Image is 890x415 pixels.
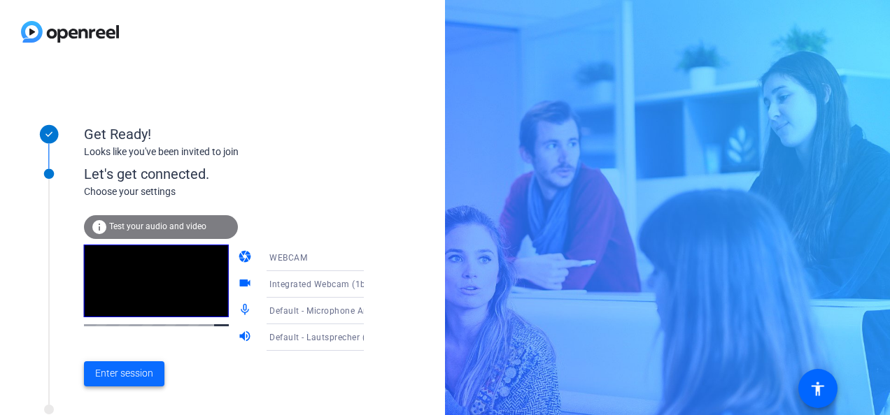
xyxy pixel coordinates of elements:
div: Get Ready! [84,124,364,145]
span: Default - Lautsprecher (Realtek(R) Audio) [269,331,437,342]
span: Test your audio and video [109,221,206,231]
span: Enter session [95,366,153,381]
div: Choose your settings [84,184,393,199]
span: Default - Microphone Array (Realtek(R) Audio) [269,305,456,316]
mat-icon: volume_up [238,329,255,346]
mat-icon: info [91,219,108,235]
mat-icon: mic_none [238,303,255,319]
span: Integrated Webcam (1bcf:28c4) [269,278,400,289]
div: Looks like you've been invited to join [84,145,364,159]
div: Let's get connected. [84,163,393,184]
mat-icon: camera [238,249,255,266]
button: Enter session [84,361,164,386]
mat-icon: accessibility [810,380,826,397]
mat-icon: videocam [238,276,255,293]
span: WEBCAM [269,253,307,263]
